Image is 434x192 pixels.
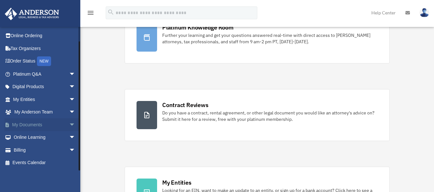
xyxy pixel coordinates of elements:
i: search [107,9,114,16]
img: Anderson Advisors Platinum Portal [3,8,61,20]
div: NEW [37,56,51,66]
a: Tax Organizers [4,42,85,55]
a: Contract Reviews Do you have a contract, rental agreement, or other legal document you would like... [125,89,390,141]
span: arrow_drop_down [69,68,82,81]
span: arrow_drop_down [69,131,82,144]
span: arrow_drop_down [69,118,82,131]
i: menu [87,9,94,17]
div: Further your learning and get your questions answered real-time with direct access to [PERSON_NAM... [162,32,378,45]
span: arrow_drop_down [69,106,82,119]
div: My Entities [162,179,191,187]
a: Online Ordering [4,29,85,42]
a: My Anderson Teamarrow_drop_down [4,106,85,119]
div: Do you have a contract, rental agreement, or other legal document you would like an attorney's ad... [162,110,378,122]
span: arrow_drop_down [69,144,82,157]
a: Order StatusNEW [4,55,85,68]
img: User Pic [420,8,429,17]
a: Platinum Q&Aarrow_drop_down [4,68,85,80]
a: Online Learningarrow_drop_down [4,131,85,144]
span: arrow_drop_down [69,80,82,94]
a: Billingarrow_drop_down [4,144,85,156]
a: My Entitiesarrow_drop_down [4,93,85,106]
a: My Documentsarrow_drop_down [4,118,85,131]
div: Contract Reviews [162,101,208,109]
span: arrow_drop_down [69,93,82,106]
a: Platinum Knowledge Room Further your learning and get your questions answered real-time with dire... [125,12,390,63]
div: Platinum Knowledge Room [162,23,234,31]
a: Events Calendar [4,156,85,169]
a: Digital Productsarrow_drop_down [4,80,85,93]
a: menu [87,11,94,17]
